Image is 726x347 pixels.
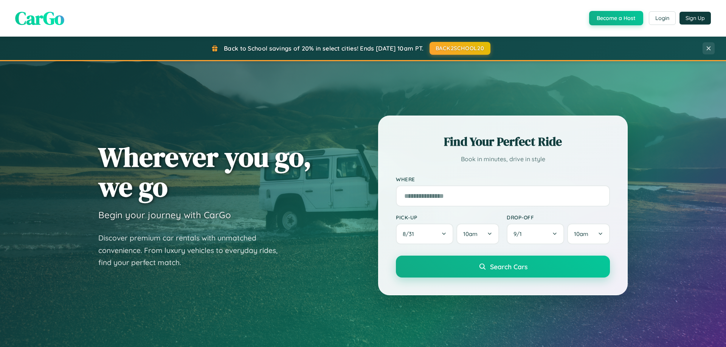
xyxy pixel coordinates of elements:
button: 10am [456,224,499,244]
button: Search Cars [396,256,610,278]
button: Login [649,11,676,25]
button: 8/31 [396,224,453,244]
span: 10am [574,230,588,238]
button: 10am [567,224,610,244]
span: CarGo [15,6,64,31]
span: 10am [463,230,478,238]
h3: Begin your journey with CarGo [98,209,231,221]
label: Pick-up [396,214,499,221]
span: 8 / 31 [403,230,418,238]
p: Discover premium car rentals with unmatched convenience. From luxury vehicles to everyday rides, ... [98,232,287,269]
span: Search Cars [490,262,527,271]
span: Back to School savings of 20% in select cities! Ends [DATE] 10am PT. [224,45,423,52]
label: Where [396,176,610,182]
h2: Find Your Perfect Ride [396,133,610,150]
button: Become a Host [589,11,643,25]
span: 9 / 1 [513,230,526,238]
h1: Wherever you go, we go [98,142,312,202]
label: Drop-off [507,214,610,221]
p: Book in minutes, drive in style [396,154,610,165]
button: BACK2SCHOOL20 [430,42,490,55]
button: Sign Up [679,12,711,25]
button: 9/1 [507,224,564,244]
